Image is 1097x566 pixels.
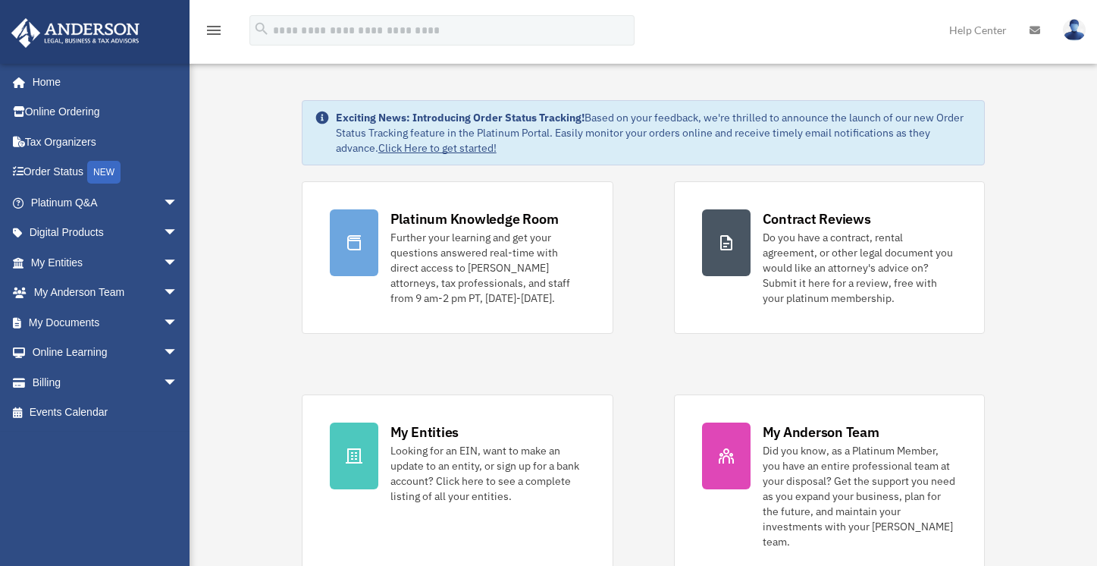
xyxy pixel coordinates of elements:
a: My Documentsarrow_drop_down [11,307,201,338]
div: My Entities [390,423,459,442]
a: Online Learningarrow_drop_down [11,338,201,368]
a: Events Calendar [11,398,201,428]
div: Based on your feedback, we're thrilled to announce the launch of our new Order Status Tracking fe... [336,110,973,156]
a: Home [11,67,193,97]
a: My Entitiesarrow_drop_down [11,247,201,278]
span: arrow_drop_down [163,278,193,309]
div: Do you have a contract, rental agreement, or other legal document you would like an attorney's ad... [763,230,958,306]
div: Looking for an EIN, want to make an update to an entity, or sign up for a bank account? Click her... [390,443,585,504]
div: Contract Reviews [763,209,871,228]
span: arrow_drop_down [163,367,193,398]
strong: Exciting News: Introducing Order Status Tracking! [336,111,585,124]
span: arrow_drop_down [163,218,193,249]
a: Order StatusNEW [11,157,201,188]
span: arrow_drop_down [163,338,193,369]
img: User Pic [1063,19,1086,41]
div: Platinum Knowledge Room [390,209,559,228]
span: arrow_drop_down [163,187,193,219]
span: arrow_drop_down [163,247,193,278]
a: Digital Productsarrow_drop_down [11,218,201,248]
a: Platinum Knowledge Room Further your learning and get your questions answered real-time with dire... [302,181,613,334]
a: menu [205,27,223,39]
i: menu [205,21,223,39]
a: Contract Reviews Do you have a contract, rental agreement, or other legal document you would like... [674,181,986,334]
a: Click Here to get started! [378,141,497,155]
div: NEW [87,161,121,184]
a: Tax Organizers [11,127,201,157]
div: Did you know, as a Platinum Member, you have an entire professional team at your disposal? Get th... [763,443,958,549]
a: Platinum Q&Aarrow_drop_down [11,187,201,218]
div: Further your learning and get your questions answered real-time with direct access to [PERSON_NAM... [390,230,585,306]
img: Anderson Advisors Platinum Portal [7,18,144,48]
span: arrow_drop_down [163,307,193,338]
i: search [253,20,270,37]
div: My Anderson Team [763,423,879,442]
a: My Anderson Teamarrow_drop_down [11,278,201,308]
a: Online Ordering [11,97,201,127]
a: Billingarrow_drop_down [11,367,201,398]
